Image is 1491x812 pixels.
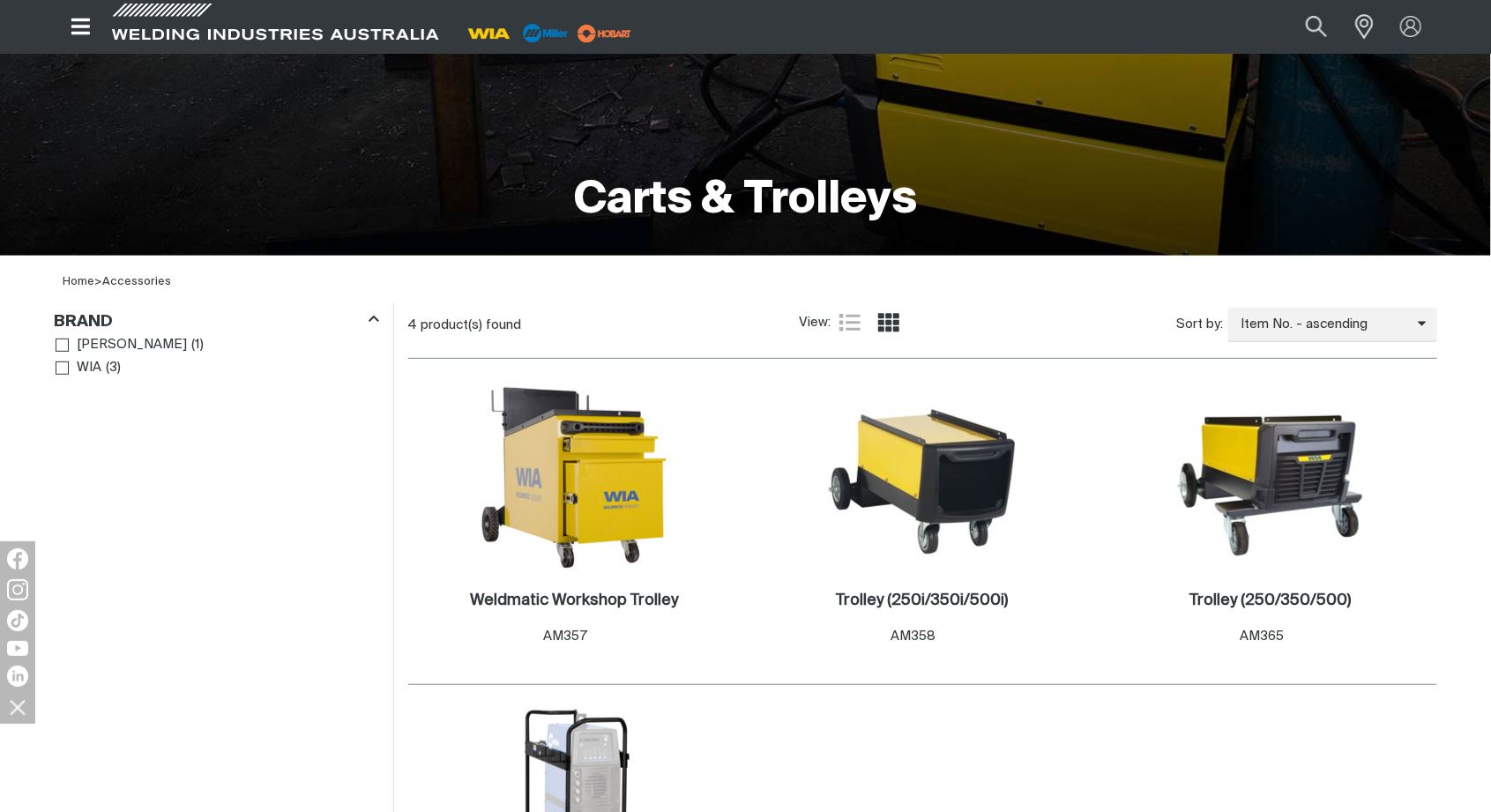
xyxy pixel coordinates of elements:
[77,335,187,355] span: [PERSON_NAME]
[828,382,1017,570] img: Trolley (250i/350i/500i)
[77,358,101,378] span: WIA
[572,20,637,47] img: miller
[1286,7,1346,47] button: Search products
[408,302,1437,347] section: Product list controls
[836,591,1008,611] a: Trolley (250i/350i/500i)
[799,313,831,333] span: View:
[7,548,28,570] img: Facebook
[56,333,378,380] ul: Brand
[7,666,28,687] img: LinkedIn
[1189,592,1351,608] h2: Trolley (250/350/500)
[3,692,33,722] img: hide socials
[470,592,678,608] h2: Weldmatic Workshop Trolley
[7,610,28,631] img: TikTok
[543,629,587,643] span: AM357
[106,358,121,378] span: ( 3 )
[7,641,28,656] img: YouTube
[836,592,1008,608] h2: Trolley (250i/350i/500i)
[1228,315,1418,335] span: Item No. - ascending
[103,276,172,287] a: Accessories
[408,317,800,334] div: 4
[891,629,936,643] span: AM358
[470,591,678,611] a: Weldmatic Workshop Trolley
[1177,315,1224,335] span: Sort by:
[480,382,668,570] img: Weldmatic Workshop Trolley
[55,302,379,381] aside: Filters
[95,276,103,287] span: >
[55,312,114,332] h3: Brand
[1264,7,1346,47] input: Product name or item number...
[839,312,861,333] a: List view
[63,276,95,287] a: Home
[574,172,917,229] h1: Carts & Trolleys
[7,579,28,600] img: Instagram
[1240,629,1284,643] span: AM365
[1176,382,1365,570] img: Trolley (250/350/500)
[421,318,522,332] span: product(s) found
[572,26,637,40] a: miller
[55,309,379,332] div: Brand
[1189,591,1351,611] a: Trolley (250/350/500)
[56,356,102,380] a: WIA
[56,333,188,357] a: [PERSON_NAME]
[191,335,204,355] span: ( 1 )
